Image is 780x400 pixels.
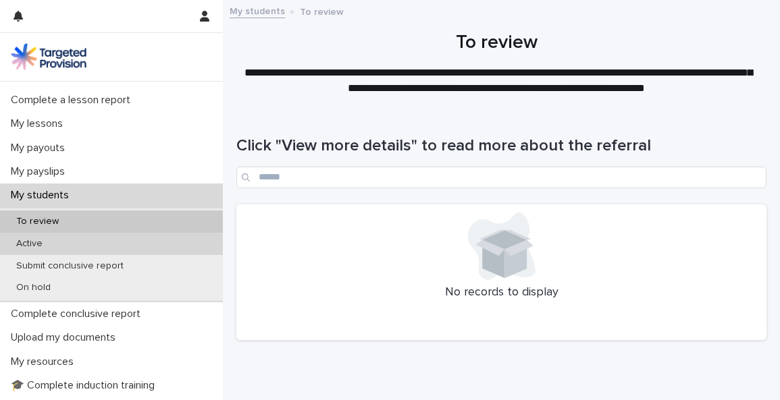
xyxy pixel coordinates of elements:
p: My payslips [5,165,76,178]
input: Search [236,167,766,188]
p: On hold [5,282,61,293]
h1: Click "View more details" to read more about the referral [236,136,766,156]
p: Submit conclusive report [5,260,134,272]
a: My students [230,3,285,18]
p: My payouts [5,142,76,154]
p: Active [5,238,53,250]
p: 🎓 Complete induction training [5,379,165,392]
p: My resources [5,355,84,368]
p: Upload my documents [5,331,126,344]
p: To review [5,216,70,227]
img: M5nRWzHhSzIhMunXDL62 [11,43,86,70]
h1: To review [236,32,756,55]
p: My students [5,189,80,202]
p: To review [300,3,344,18]
p: No records to display [244,285,758,300]
p: Complete a lesson report [5,94,141,107]
p: Complete conclusive report [5,308,151,320]
p: My lessons [5,117,74,130]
